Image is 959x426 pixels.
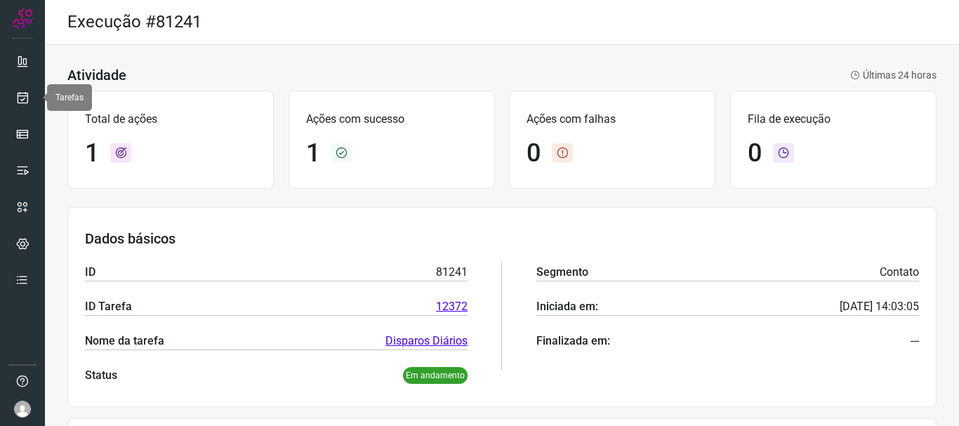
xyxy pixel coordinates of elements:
p: Iniciada em: [536,298,598,315]
h1: 1 [306,138,320,168]
p: Ações com sucesso [306,111,477,128]
p: Total de ações [85,111,256,128]
img: Logo [12,8,33,29]
a: Disparos Diários [385,333,468,350]
p: [DATE] 14:03:05 [840,298,919,315]
p: Em andamento [403,367,468,384]
p: Finalizada em: [536,333,610,350]
img: avatar-user-boy.jpg [14,401,31,418]
p: Fila de execução [748,111,919,128]
p: ID [85,264,95,281]
p: ID Tarefa [85,298,132,315]
h3: Atividade [67,67,126,84]
p: Nome da tarefa [85,333,164,350]
p: Segmento [536,264,588,281]
h1: 1 [85,138,99,168]
p: --- [911,333,919,350]
h1: 0 [527,138,541,168]
span: Tarefas [55,93,84,102]
p: 81241 [436,264,468,281]
a: 12372 [436,298,468,315]
h2: Execução #81241 [67,12,201,32]
p: Contato [880,264,919,281]
p: Status [85,367,117,384]
h1: 0 [748,138,762,168]
p: Últimas 24 horas [850,68,937,83]
h3: Dados básicos [85,230,919,247]
p: Ações com falhas [527,111,698,128]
